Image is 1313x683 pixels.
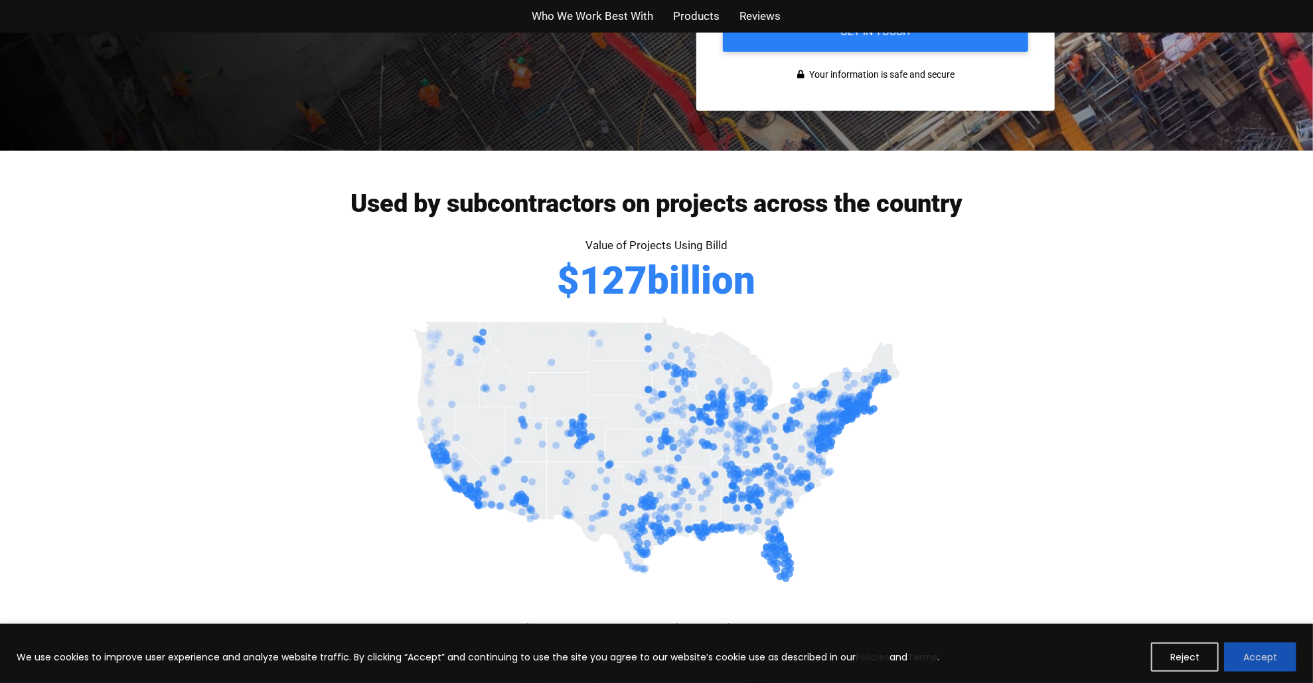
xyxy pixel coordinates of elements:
button: Reject [1151,642,1219,672]
a: Terms [907,650,937,664]
a: Products [674,7,720,26]
h2: Used by subcontractors on projects across the country [258,191,1055,216]
h3: Projects run by America's biggest GCs [258,623,1055,641]
a: Who We Work Best With [532,7,654,26]
a: Reviews [740,7,781,26]
span: $ [558,261,580,300]
a: Policies [856,650,889,664]
button: Accept [1224,642,1296,672]
span: billion [648,261,756,300]
span: Value of Projects Using Billd [585,239,728,252]
input: GET IN TOUCH [723,12,1028,52]
span: Your information is safe and secure [807,65,955,84]
p: We use cookies to improve user experience and analyze website traffic. By clicking “Accept” and c... [17,649,939,665]
span: 127 [580,261,648,300]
